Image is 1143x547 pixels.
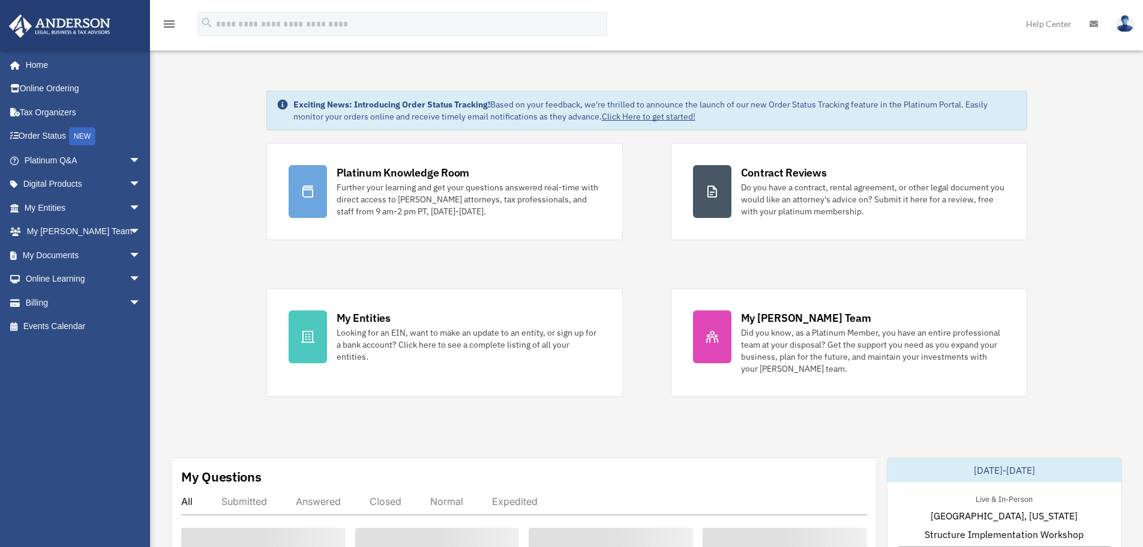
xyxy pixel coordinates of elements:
i: search [200,16,214,29]
div: My Entities [337,310,391,325]
a: Billingarrow_drop_down [8,291,159,315]
a: Platinum Knowledge Room Further your learning and get your questions answered real-time with dire... [266,143,623,240]
div: My Questions [181,468,262,486]
a: My [PERSON_NAME] Teamarrow_drop_down [8,220,159,244]
div: Answered [296,495,341,507]
div: Normal [430,495,463,507]
a: My Entitiesarrow_drop_down [8,196,159,220]
div: My [PERSON_NAME] Team [741,310,871,325]
a: Digital Productsarrow_drop_down [8,172,159,196]
div: Based on your feedback, we're thrilled to announce the launch of our new Order Status Tracking fe... [293,98,1017,122]
a: Tax Organizers [8,100,159,124]
span: [GEOGRAPHIC_DATA], [US_STATE] [931,509,1078,523]
img: User Pic [1116,15,1134,32]
i: menu [162,17,176,31]
img: Anderson Advisors Platinum Portal [5,14,114,38]
span: arrow_drop_down [129,196,153,220]
a: Order StatusNEW [8,124,159,149]
a: Platinum Q&Aarrow_drop_down [8,148,159,172]
a: Click Here to get started! [602,111,695,122]
a: My Entities Looking for an EIN, want to make an update to an entity, or sign up for a bank accoun... [266,288,623,397]
a: Online Ordering [8,77,159,101]
div: Do you have a contract, rental agreement, or other legal document you would like an attorney's ad... [741,181,1005,217]
div: NEW [69,127,95,145]
a: menu [162,21,176,31]
div: Expedited [492,495,538,507]
span: arrow_drop_down [129,220,153,244]
div: Closed [370,495,401,507]
a: Home [8,53,153,77]
div: Looking for an EIN, want to make an update to an entity, or sign up for a bank account? Click her... [337,327,601,363]
div: All [181,495,193,507]
div: Platinum Knowledge Room [337,165,470,180]
div: Contract Reviews [741,165,827,180]
div: [DATE]-[DATE] [887,458,1121,482]
div: Submitted [221,495,267,507]
a: Events Calendar [8,315,159,339]
div: Live & In-Person [966,492,1042,504]
div: Did you know, as a Platinum Member, you have an entire professional team at your disposal? Get th... [741,327,1005,375]
span: arrow_drop_down [129,148,153,173]
span: arrow_drop_down [129,172,153,197]
a: My [PERSON_NAME] Team Did you know, as a Platinum Member, you have an entire professional team at... [671,288,1027,397]
strong: Exciting News: Introducing Order Status Tracking! [293,99,490,110]
div: Further your learning and get your questions answered real-time with direct access to [PERSON_NAM... [337,181,601,217]
span: arrow_drop_down [129,267,153,292]
span: Structure Implementation Workshop [925,527,1084,542]
span: arrow_drop_down [129,291,153,315]
a: Online Learningarrow_drop_down [8,267,159,291]
a: My Documentsarrow_drop_down [8,243,159,267]
span: arrow_drop_down [129,243,153,268]
a: Contract Reviews Do you have a contract, rental agreement, or other legal document you would like... [671,143,1027,240]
